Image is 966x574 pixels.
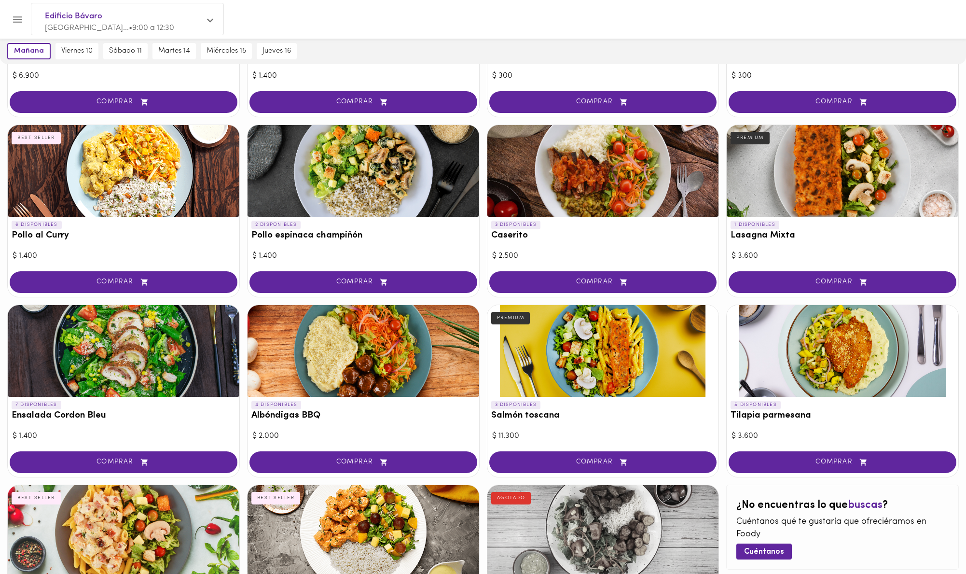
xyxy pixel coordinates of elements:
p: 3 DISPONIBLES [491,401,541,409]
div: BEST SELLER [12,132,61,144]
h3: Ensalada Cordon Bleu [12,411,235,421]
button: viernes 10 [55,43,98,59]
span: [GEOGRAPHIC_DATA]... • 9:00 a 12:30 [45,24,174,32]
h3: Lasagna Mixta [731,231,954,241]
div: $ 300 [492,70,714,82]
div: $ 1.400 [13,431,235,442]
span: COMPRAR [262,278,465,286]
div: $ 6.900 [13,70,235,82]
span: viernes 10 [61,47,93,56]
span: COMPRAR [501,458,705,466]
span: COMPRAR [262,458,465,466]
div: BEST SELLER [251,492,301,504]
p: 2 DISPONIBLES [251,221,301,229]
p: 4 DISPONIBLES [251,401,302,409]
p: 6 DISPONIBLES [12,221,62,229]
button: martes 14 [152,43,196,59]
span: jueves 16 [262,47,291,56]
button: jueves 16 [257,43,297,59]
span: COMPRAR [741,278,944,286]
span: mañana [14,47,44,56]
button: COMPRAR [729,271,956,293]
span: Edificio Bávaro [45,10,200,23]
div: Lasagna Mixta [727,125,958,217]
span: buscas [848,500,883,511]
h3: Tilapia parmesana [731,411,954,421]
div: PREMIUM [731,132,770,144]
p: 3 DISPONIBLES [491,221,541,229]
div: Caserito [487,125,719,217]
button: mañana [7,43,51,59]
button: COMPRAR [10,271,237,293]
div: BEST SELLER [12,492,61,504]
h3: Albóndigas BBQ [251,411,475,421]
div: Albóndigas BBQ [248,305,479,397]
h2: ¿No encuentras lo que ? [736,500,949,511]
button: COMPRAR [249,451,477,473]
button: sábado 11 [103,43,148,59]
div: $ 3.600 [731,251,953,262]
div: AGOTADO [491,492,531,504]
button: miércoles 15 [201,43,252,59]
div: Pollo al Curry [8,125,239,217]
h3: Pollo al Curry [12,231,235,241]
div: $ 1.400 [252,251,474,262]
p: Cuéntanos qué te gustaría que ofreciéramos en Foody [736,516,949,541]
span: COMPRAR [741,458,944,466]
div: Tilapia parmesana [727,305,958,397]
span: COMPRAR [22,458,225,466]
button: COMPRAR [489,451,717,473]
button: COMPRAR [249,91,477,113]
h3: Pollo espinaca champiñón [251,231,475,241]
div: Pollo espinaca champiñón [248,125,479,217]
span: miércoles 15 [207,47,246,56]
p: 5 DISPONIBLES [731,401,781,409]
h3: Caserito [491,231,715,241]
span: Cuéntanos [744,547,784,557]
button: COMPRAR [489,271,717,293]
span: COMPRAR [22,98,225,106]
span: COMPRAR [22,278,225,286]
div: PREMIUM [491,312,530,324]
button: COMPRAR [10,91,237,113]
div: $ 1.400 [252,70,474,82]
button: Cuéntanos [736,544,792,560]
div: $ 300 [731,70,953,82]
iframe: Messagebird Livechat Widget [910,518,956,564]
div: $ 2.500 [492,251,714,262]
span: COMPRAR [741,98,944,106]
span: martes 14 [158,47,190,56]
h3: Salmón toscana [491,411,715,421]
button: COMPRAR [729,451,956,473]
span: COMPRAR [501,278,705,286]
span: sábado 11 [109,47,142,56]
div: Salmón toscana [487,305,719,397]
div: $ 3.600 [731,431,953,442]
p: 7 DISPONIBLES [12,401,61,409]
p: 1 DISPONIBLES [731,221,779,229]
div: $ 2.000 [252,431,474,442]
span: COMPRAR [501,98,705,106]
button: COMPRAR [729,91,956,113]
button: COMPRAR [249,271,477,293]
div: Ensalada Cordon Bleu [8,305,239,397]
div: $ 1.400 [13,251,235,262]
button: COMPRAR [10,451,237,473]
button: COMPRAR [489,91,717,113]
button: Menu [6,8,29,31]
div: $ 11.300 [492,431,714,442]
span: COMPRAR [262,98,465,106]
